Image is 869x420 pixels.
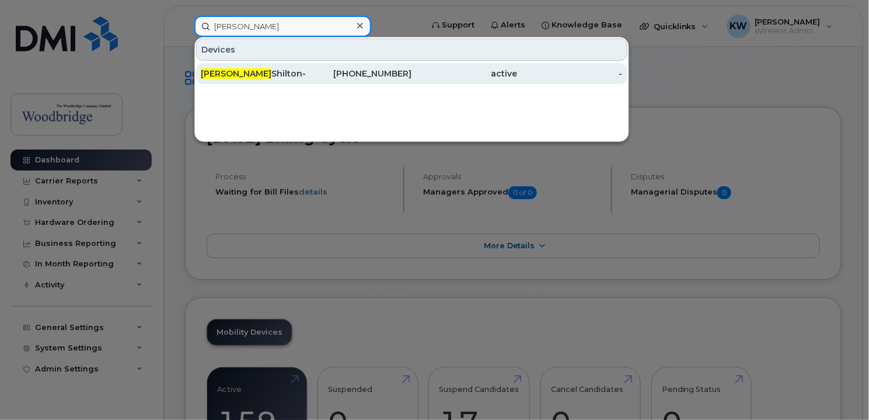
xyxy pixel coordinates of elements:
[306,68,412,79] div: [PHONE_NUMBER]
[517,68,623,79] div: -
[411,68,517,79] div: active
[196,39,627,61] div: Devices
[196,63,627,84] a: [PERSON_NAME]Shilton-cell[PHONE_NUMBER]active-
[201,68,271,79] span: [PERSON_NAME]
[201,68,306,79] div: Shilton-cell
